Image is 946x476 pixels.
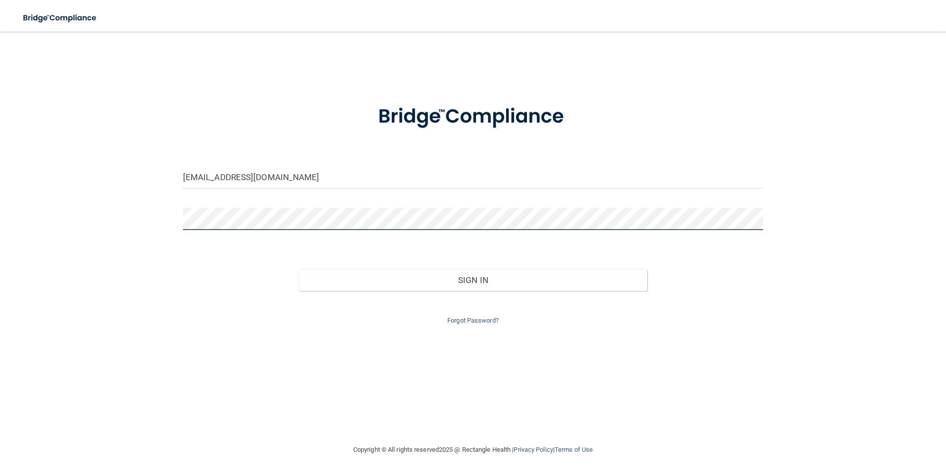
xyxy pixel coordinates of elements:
[514,446,553,453] a: Privacy Policy
[15,8,106,28] img: bridge_compliance_login_screen.278c3ca4.svg
[358,91,588,143] img: bridge_compliance_login_screen.278c3ca4.svg
[775,406,934,445] iframe: Drift Widget Chat Controller
[299,269,647,291] button: Sign In
[183,166,763,189] input: Email
[555,446,593,453] a: Terms of Use
[447,317,499,324] a: Forgot Password?
[292,434,654,466] div: Copyright © All rights reserved 2025 @ Rectangle Health | |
